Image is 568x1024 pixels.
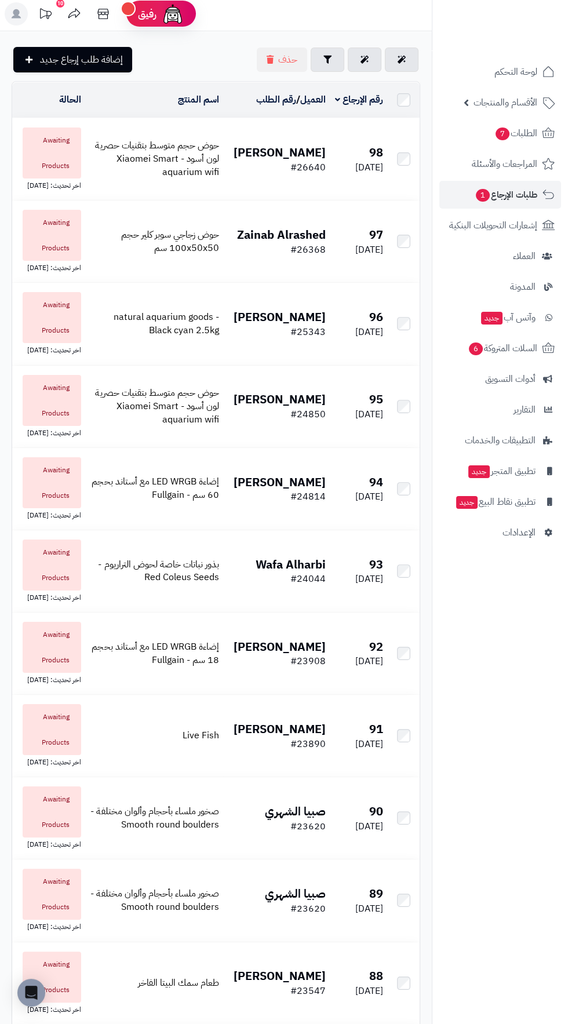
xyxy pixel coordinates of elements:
[369,720,383,738] b: 91
[23,210,81,261] span: Awaiting Products
[494,125,537,141] span: الطلبات
[480,309,536,326] span: وآتس آب
[17,426,81,438] div: اخر تحديث: [DATE]
[369,803,383,820] b: 90
[23,292,81,343] span: Awaiting Products
[59,93,81,107] a: الحالة
[355,984,383,998] span: [DATE]
[23,952,81,1003] span: Awaiting Products
[234,391,326,408] b: [PERSON_NAME]
[121,228,219,255] span: حوض زجاجي سوبر كلير حجم 100x50x50 سم
[23,375,81,426] span: Awaiting Products
[439,488,561,516] a: تطبيق نقاط البيعجديد
[23,457,81,508] span: Awaiting Products
[369,556,383,573] b: 93
[489,23,557,48] img: logo-2.png
[485,371,536,387] span: أدوات التسويق
[237,226,326,243] b: Zainab Alrashed
[355,819,383,833] span: [DATE]
[113,310,219,337] a: natural aquarium goods - Black cyan 2.5kg
[17,1003,81,1015] div: اخر تحديث: [DATE]
[23,127,81,178] span: Awaiting Products
[17,979,45,1007] div: Open Intercom Messenger
[355,572,383,586] span: [DATE]
[468,465,490,478] span: جديد
[290,490,326,504] span: #24814
[234,144,326,161] b: [PERSON_NAME]
[290,325,326,339] span: #25343
[369,473,383,491] b: 94
[290,243,326,257] span: #26368
[98,557,219,585] a: بذور نباتات خاصة لحوض التراريوم - Red Coleus Seeds
[355,407,383,421] span: [DATE]
[495,127,509,140] span: 7
[355,325,383,339] span: [DATE]
[439,212,561,239] a: إشعارات التحويلات البنكية
[439,119,561,147] a: الطلبات7
[355,654,383,668] span: [DATE]
[290,984,326,998] span: #23547
[234,720,326,738] b: [PERSON_NAME]
[467,463,536,479] span: تطبيق المتجر
[439,58,561,86] a: لوحة التحكم
[503,524,536,541] span: الإعدادات
[355,737,383,751] span: [DATE]
[182,728,219,742] a: Live Fish
[514,402,536,418] span: التقارير
[23,786,81,837] span: Awaiting Products
[278,53,297,67] span: حذف
[290,572,326,586] span: #24044
[335,93,383,107] a: رقم الإرجاع
[369,638,383,655] b: 92
[355,490,383,504] span: [DATE]
[439,334,561,362] a: السلات المتروكة6
[439,427,561,454] a: التطبيقات والخدمات
[40,53,123,67] span: إضافة طلب إرجاع جديد
[369,308,383,326] b: 96
[265,885,326,902] b: صبيا الشهري
[256,556,326,573] b: Wafa Alharbi
[456,496,478,509] span: جديد
[300,93,326,107] a: العميل
[290,902,326,916] span: #23620
[257,48,307,72] button: حذف
[95,139,219,179] a: حوض حجم متوسط بتقنيات حصرية لون أسود - Xiaomei Smart aquarium wifi
[95,386,219,427] a: حوض حجم متوسط بتقنيات حصرية لون أسود - Xiaomei Smart aquarium wifi
[17,755,81,767] div: اخر تحديث: [DATE]
[439,150,561,178] a: المراجعات والأسئلة
[234,967,326,985] b: [PERSON_NAME]
[290,819,326,833] span: #23620
[223,82,330,118] td: /
[449,217,537,234] span: إشعارات التحويلات البنكية
[439,242,561,270] a: العملاء
[494,64,537,80] span: لوحة التحكم
[369,391,383,408] b: 95
[234,473,326,491] b: [PERSON_NAME]
[234,308,326,326] b: [PERSON_NAME]
[369,967,383,985] b: 88
[137,976,219,990] a: طعام سمك البيتا الفاخر
[439,365,561,393] a: أدوات التسويق
[92,640,219,667] a: إضاءة LED WRGB مع أستاند بحجم 18 سم - Fullgain
[13,47,132,72] a: إضافة طلب إرجاع جديد
[23,869,81,920] span: Awaiting Products
[439,304,561,331] a: وآتس آبجديد
[455,494,536,510] span: تطبيق نقاط البيع
[90,804,219,832] span: صخور ملساء بأحجام وألوان مختلفة - Smooth round boulders
[439,519,561,546] a: الإعدادات
[17,261,81,273] div: اخر تحديث: [DATE]
[369,885,383,902] b: 89
[256,93,296,107] a: رقم الطلب
[177,93,219,107] a: اسم المنتج
[23,704,81,755] span: Awaiting Products
[290,161,326,174] span: #26640
[17,837,81,850] div: اخر تحديث: [DATE]
[468,340,537,356] span: السلات المتروكة
[510,279,536,295] span: المدونة
[474,94,537,111] span: الأقسام والمنتجات
[290,737,326,751] span: #23890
